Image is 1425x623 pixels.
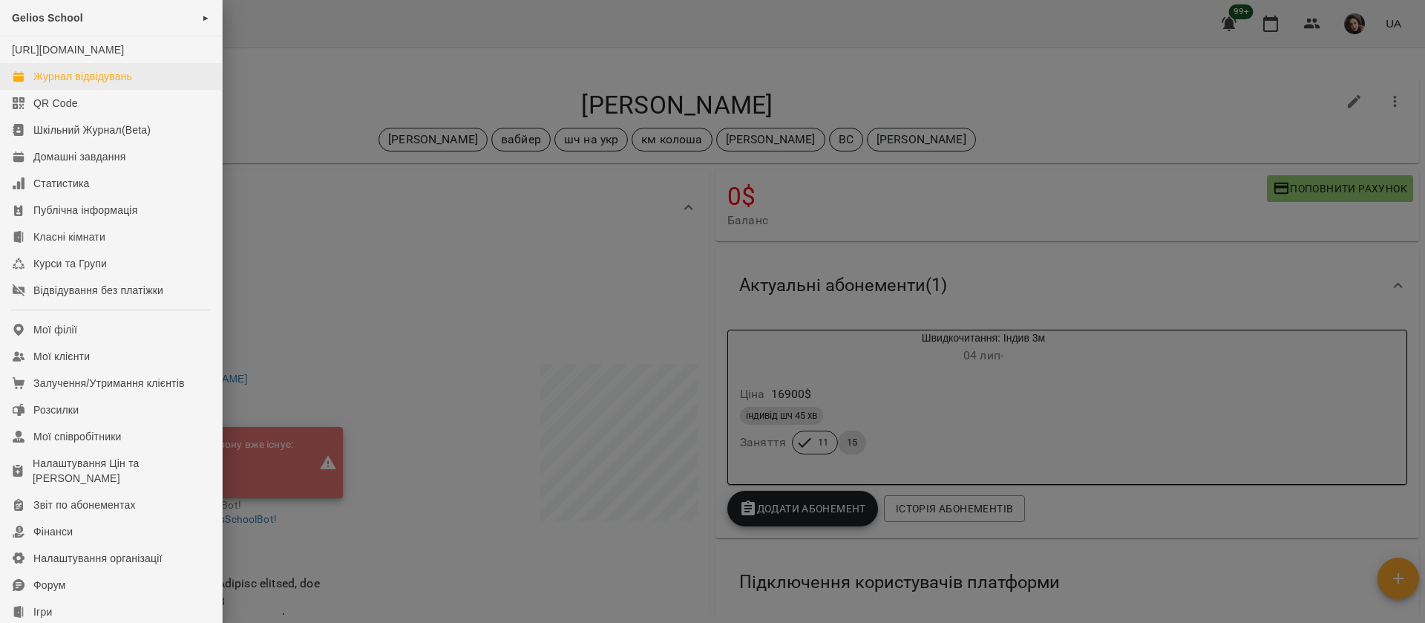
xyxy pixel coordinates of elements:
[33,149,125,164] div: Домашні завдання
[33,402,79,417] div: Розсилки
[33,176,90,191] div: Статистика
[33,229,105,244] div: Класні кімнати
[33,498,136,512] div: Звіт по абонементах
[33,96,78,111] div: QR Code
[12,44,124,56] a: [URL][DOMAIN_NAME]
[202,12,210,24] span: ►
[33,456,210,486] div: Налаштування Цін та [PERSON_NAME]
[33,283,163,298] div: Відвідування без платіжки
[33,604,52,619] div: Ігри
[33,322,77,337] div: Мої філії
[33,376,185,391] div: Залучення/Утримання клієнтів
[33,429,122,444] div: Мої співробітники
[33,551,163,566] div: Налаштування організації
[33,524,73,539] div: Фінанси
[33,69,132,84] div: Журнал відвідувань
[33,256,107,271] div: Курси та Групи
[33,203,137,218] div: Публічна інформація
[33,349,90,364] div: Мої клієнти
[33,578,66,593] div: Форум
[12,12,83,24] span: Gelios School
[33,123,151,137] div: Шкільний Журнал(Beta)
